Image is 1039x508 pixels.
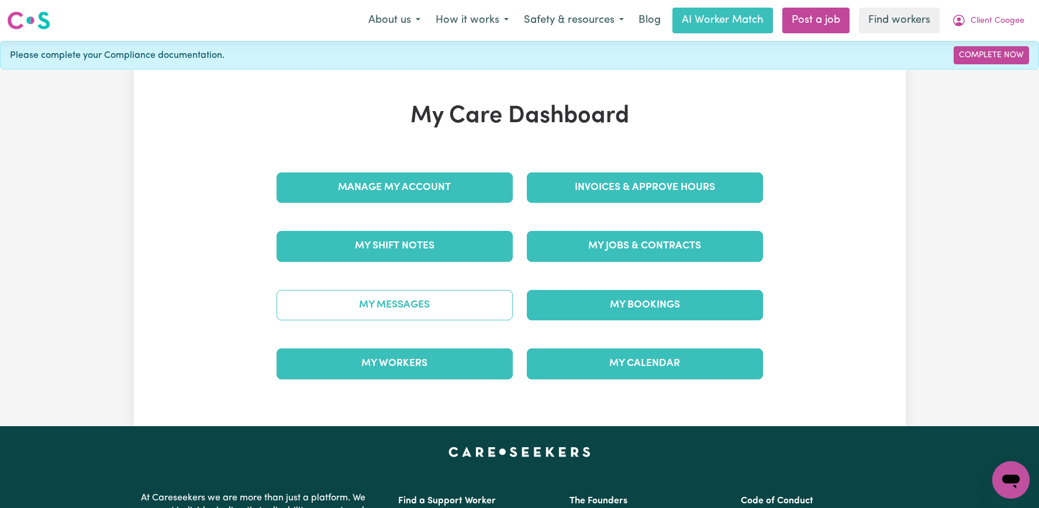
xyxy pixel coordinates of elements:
span: Client Coogee [971,15,1024,27]
a: The Founders [569,496,627,506]
h1: My Care Dashboard [270,102,770,130]
iframe: Button to launch messaging window [992,461,1030,499]
a: AI Worker Match [672,8,773,33]
a: My Messages [277,290,513,320]
a: Blog [631,8,668,33]
a: My Workers [277,348,513,379]
a: Find workers [859,8,940,33]
a: Careseekers logo [7,7,50,34]
a: Careseekers home page [448,447,591,457]
a: Complete Now [954,46,1029,64]
a: Invoices & Approve Hours [527,172,763,203]
a: Manage My Account [277,172,513,203]
span: Please complete your Compliance documentation. [10,49,225,63]
img: Careseekers logo [7,10,50,31]
a: Post a job [782,8,850,33]
a: My Jobs & Contracts [527,231,763,261]
button: Safety & resources [516,8,631,33]
button: How it works [428,8,516,33]
a: My Bookings [527,290,763,320]
button: About us [361,8,428,33]
button: My Account [944,8,1032,33]
a: Code of Conduct [741,496,813,506]
a: My Calendar [527,348,763,379]
a: My Shift Notes [277,231,513,261]
a: Find a Support Worker [398,496,496,506]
